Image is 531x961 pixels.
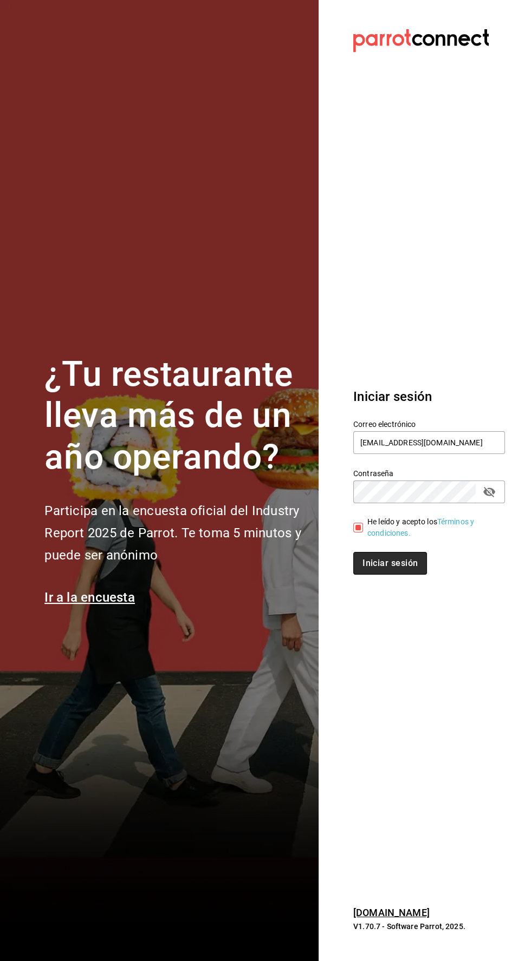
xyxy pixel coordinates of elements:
[353,922,465,931] font: V1.70.7 - Software Parrot, 2025.
[353,469,393,477] font: Contraseña
[353,389,432,404] font: Iniciar sesión
[367,517,437,526] font: He leído y acepto los
[367,517,474,537] a: Términos y condiciones.
[44,354,293,478] font: ¿Tu restaurante lleva más de un año operando?
[353,419,416,428] font: Correo electrónico
[353,552,427,575] button: Iniciar sesión
[362,558,418,568] font: Iniciar sesión
[44,503,301,563] font: Participa en la encuesta oficial del Industry Report 2025 de Parrot. Te toma 5 minutos y puede se...
[353,907,430,918] a: [DOMAIN_NAME]
[353,431,505,454] input: Ingresa tu correo electrónico
[44,590,135,605] a: Ir a la encuesta
[480,483,498,501] button: campo de contraseña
